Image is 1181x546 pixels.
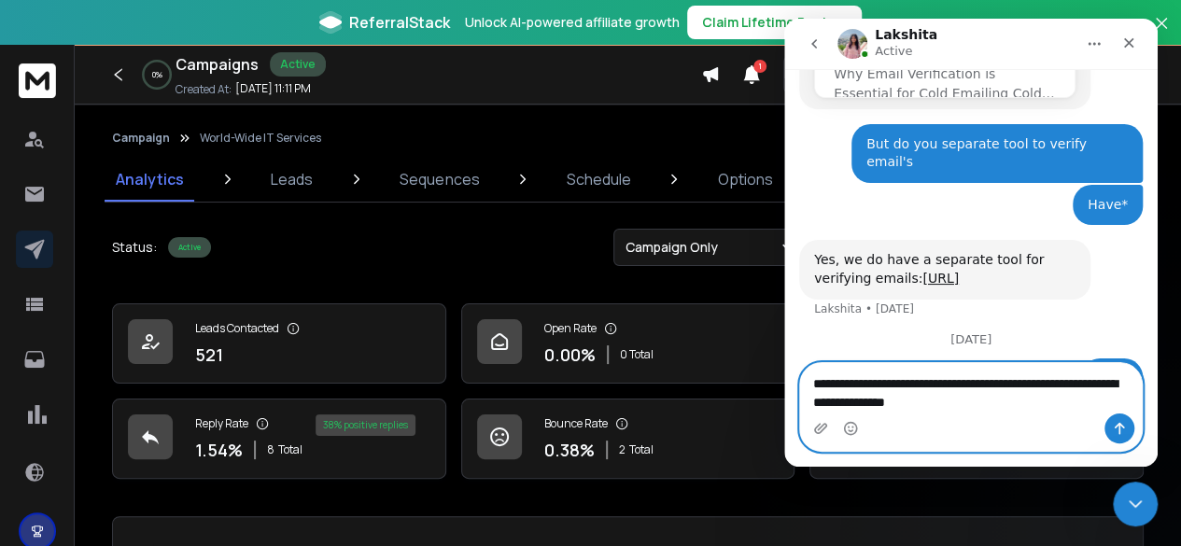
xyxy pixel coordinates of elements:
[544,342,596,368] p: 0.00 %
[112,238,157,257] p: Status:
[112,399,446,479] a: Reply Rate1.54%8Total38% positive replies
[626,238,725,257] p: Campaign Only
[195,416,248,431] p: Reply Rate
[544,416,608,431] p: Bounce Rate
[116,168,184,190] p: Analytics
[105,157,195,202] a: Analytics
[195,437,243,463] p: 1.54 %
[267,442,274,457] span: 8
[718,168,773,190] p: Options
[349,11,450,34] span: ReferralStack
[270,52,326,77] div: Active
[544,321,597,336] p: Open Rate
[784,19,1158,467] iframe: Intercom live chat
[260,157,324,202] a: Leads
[619,442,626,457] span: 2
[112,303,446,384] a: Leads Contacted521
[278,442,302,457] span: Total
[195,342,223,368] p: 521
[388,157,490,202] a: Sequences
[620,347,654,362] p: 0 Total
[195,321,279,336] p: Leads Contacted
[400,168,479,190] p: Sequences
[687,6,862,39] button: Claim Lifetime Deal→
[176,82,232,97] p: Created At:
[176,53,259,76] h1: Campaigns
[200,131,321,146] p: World-Wide IT Services
[461,303,795,384] a: Open Rate0.00%0 Total
[271,168,313,190] p: Leads
[753,60,766,73] span: 1
[544,437,595,463] p: 0.38 %
[316,414,415,436] div: 38 % positive replies
[629,442,654,457] span: Total
[1113,482,1158,526] iframe: Intercom live chat
[707,157,784,202] a: Options
[1149,11,1174,56] button: Close banner
[555,157,642,202] a: Schedule
[112,131,170,146] button: Campaign
[465,13,680,32] p: Unlock AI-powered affiliate growth
[834,13,847,32] span: →
[152,69,162,80] p: 0 %
[235,81,311,96] p: [DATE] 11:11 PM
[567,168,631,190] p: Schedule
[168,237,211,258] div: Active
[461,399,795,479] a: Bounce Rate0.38%2Total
